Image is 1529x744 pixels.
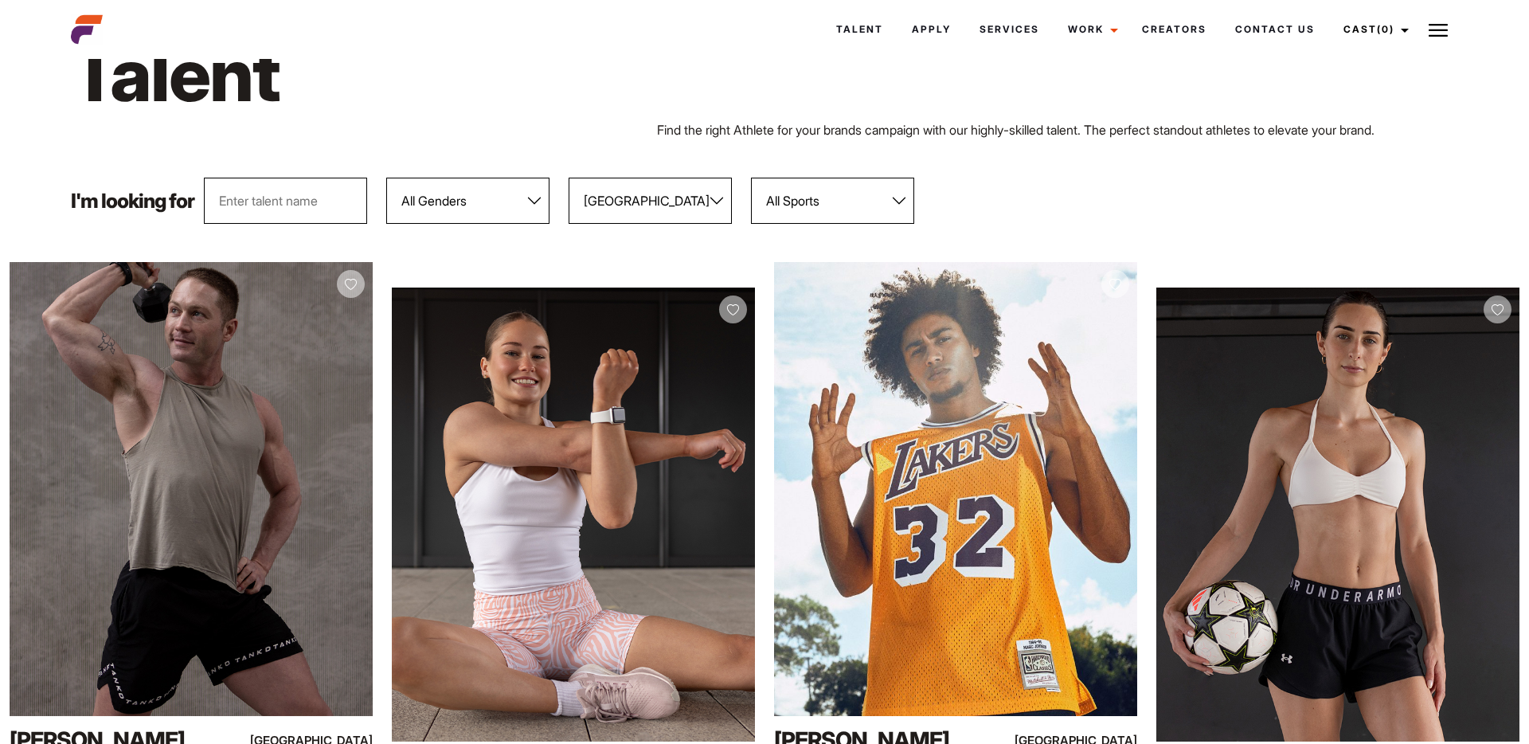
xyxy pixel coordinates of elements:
[1128,8,1221,51] a: Creators
[1429,21,1448,40] img: Burger icon
[1054,8,1128,51] a: Work
[71,29,872,120] h1: Talent
[1221,8,1329,51] a: Contact Us
[965,8,1054,51] a: Services
[822,8,897,51] a: Talent
[1329,8,1418,51] a: Cast(0)
[657,120,1458,139] p: Find the right Athlete for your brands campaign with our highly-skilled talent. The perfect stand...
[71,191,194,211] p: I'm looking for
[71,14,103,45] img: cropped-aefm-brand-fav-22-square.png
[897,8,965,51] a: Apply
[1377,23,1394,35] span: (0)
[204,178,367,224] input: Enter talent name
